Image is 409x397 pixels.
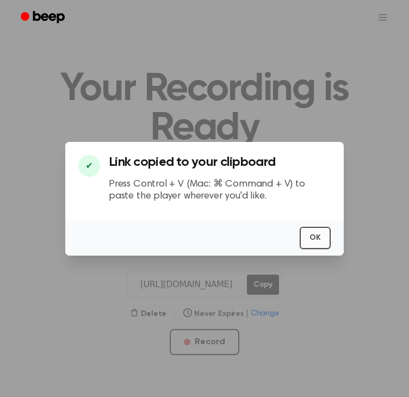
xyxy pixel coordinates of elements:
a: Beep [13,7,75,28]
p: Press Control + V (Mac: ⌘ Command + V) to paste the player wherever you'd like. [109,178,331,203]
h3: Link copied to your clipboard [109,155,331,170]
button: Open menu [370,4,396,30]
div: ✔ [78,155,100,177]
button: OK [300,227,331,249]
